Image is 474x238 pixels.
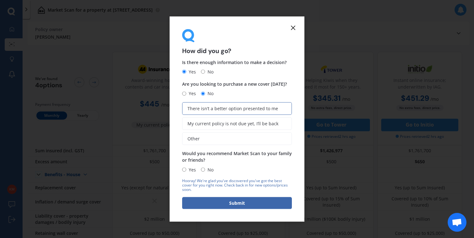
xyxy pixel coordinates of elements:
[182,178,292,192] div: Hooray! We're glad you've discovered you've got the best cover for you right now. Check back in f...
[182,59,287,65] span: Is there enough information to make a decision?
[205,166,213,173] span: No
[182,70,186,74] input: Yes
[182,150,292,163] span: Would you recommend Market Scan to your family or friends?
[182,81,287,87] span: Are you looking to purchase a new cover [DATE]?
[182,29,292,54] div: How did you go?
[201,91,205,95] input: No
[201,70,205,74] input: No
[205,90,213,97] span: No
[201,168,205,172] input: No
[186,166,196,173] span: Yes
[186,90,196,97] span: Yes
[182,91,186,95] input: Yes
[187,136,200,141] span: Other
[182,197,292,209] button: Submit
[187,106,278,111] span: There isn’t a better option presented to me
[448,213,466,232] a: Open chat
[187,121,278,126] span: My current policy is not due yet, I’ll be back
[205,68,213,75] span: No
[186,68,196,75] span: Yes
[182,168,186,172] input: Yes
